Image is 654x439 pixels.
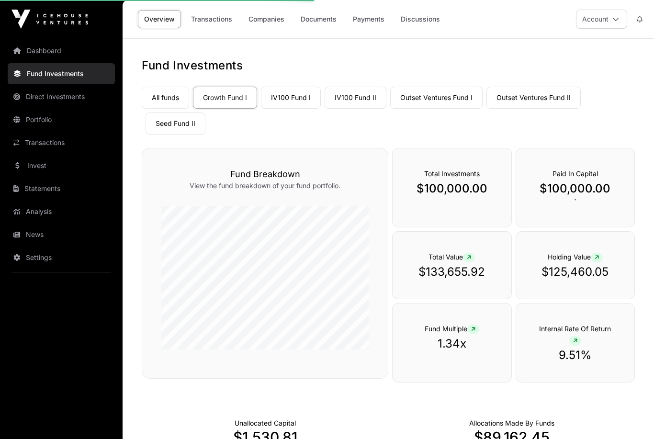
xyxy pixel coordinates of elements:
[412,181,492,196] p: $100,000.00
[606,393,654,439] iframe: Chat Widget
[193,87,257,109] a: Growth Fund I
[142,58,635,73] h1: Fund Investments
[535,181,616,196] p: $100,000.00
[138,10,181,28] a: Overview
[8,155,115,176] a: Invest
[242,10,291,28] a: Companies
[161,168,369,181] h3: Fund Breakdown
[486,87,581,109] a: Outset Ventures Fund II
[428,253,475,261] span: Total Value
[8,63,115,84] a: Fund Investments
[261,87,321,109] a: IV100 Fund I
[535,348,616,363] p: 9.51%
[395,10,446,28] a: Discussions
[146,113,205,135] a: Seed Fund II
[553,169,598,178] span: Paid In Capital
[142,87,189,109] a: All funds
[185,10,238,28] a: Transactions
[11,10,88,29] img: Icehouse Ventures Logo
[294,10,343,28] a: Documents
[576,10,627,29] button: Account
[235,418,296,428] p: Cash not yet allocated
[516,148,635,227] div: `
[347,10,391,28] a: Payments
[548,253,603,261] span: Holding Value
[8,109,115,130] a: Portfolio
[8,132,115,153] a: Transactions
[469,418,554,428] p: Capital Deployed Into Companies
[8,40,115,61] a: Dashboard
[539,325,611,344] span: Internal Rate Of Return
[8,247,115,268] a: Settings
[325,87,386,109] a: IV100 Fund II
[8,178,115,199] a: Statements
[161,181,369,191] p: View the fund breakdown of your fund portfolio.
[390,87,483,109] a: Outset Ventures Fund I
[412,336,492,351] p: 1.34x
[535,264,616,280] p: $125,460.05
[412,264,492,280] p: $133,655.92
[424,169,480,178] span: Total Investments
[8,86,115,107] a: Direct Investments
[425,325,479,333] span: Fund Multiple
[8,201,115,222] a: Analysis
[8,224,115,245] a: News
